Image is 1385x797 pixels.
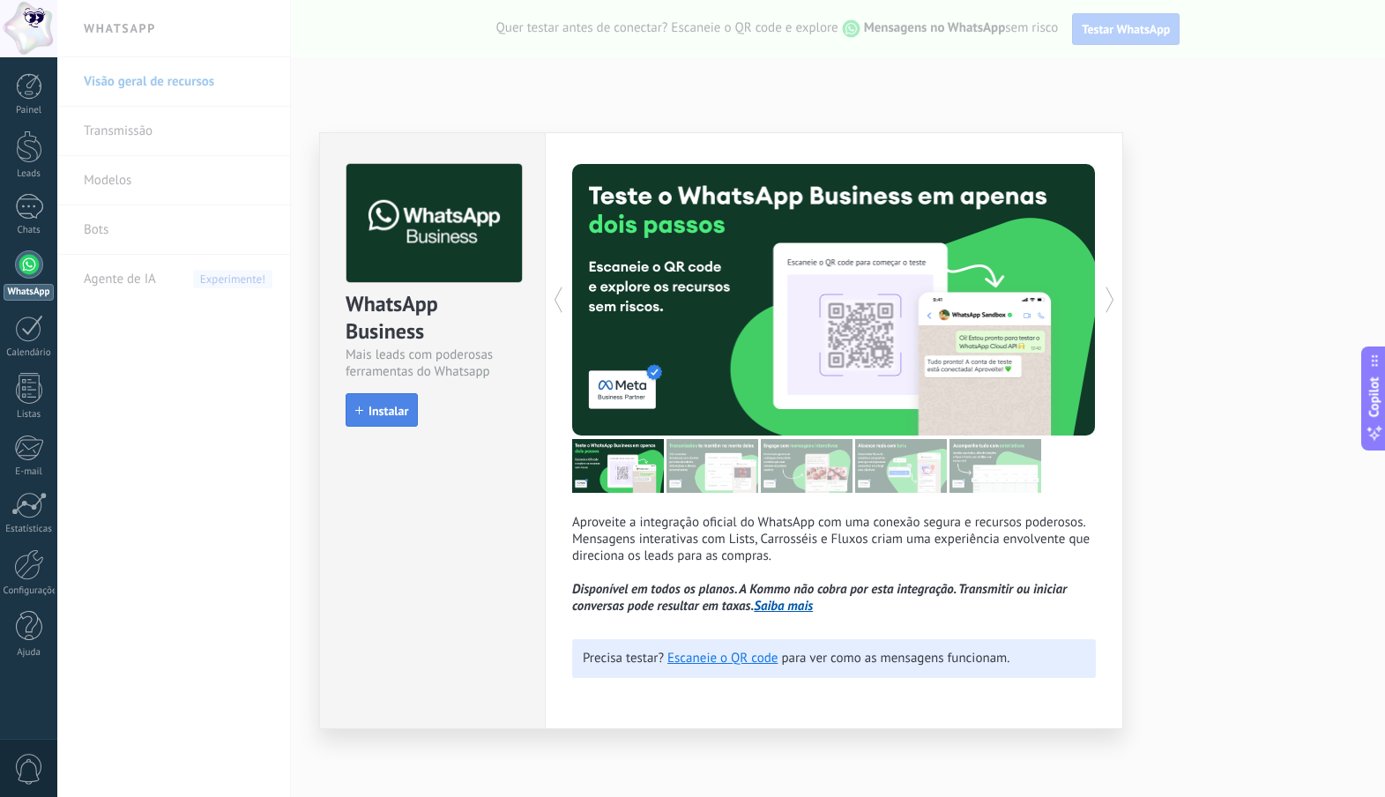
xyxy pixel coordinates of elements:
[4,409,55,421] div: Listas
[4,647,55,659] div: Ajuda
[346,290,519,346] div: WhatsApp Business
[761,439,853,493] img: tour_image_87c31d5c6b42496d4b4f28fbf9d49d2b.png
[754,598,813,615] a: Saiba mais
[4,524,55,535] div: Estatísticas
[369,405,408,417] span: Instalar
[346,393,418,427] button: Instalar
[4,585,55,597] div: Configurações
[572,514,1096,615] p: Aproveite a integração oficial do WhatsApp com uma conexão segura e recursos poderosos. Mensagens...
[1366,377,1383,418] span: Copilot
[666,439,758,493] img: tour_image_6cf6297515b104f916d063e49aae351c.png
[572,581,1067,615] i: Disponível em todos os planos. A Kommo não cobra por esta integração. Transmitir ou iniciar conve...
[4,225,55,236] div: Chats
[855,439,947,493] img: tour_image_58a1c38c4dee0ce492f4b60cdcddf18a.png
[781,650,1009,667] span: para ver como as mensagens funcionam.
[4,168,55,180] div: Leads
[4,466,55,478] div: E-mail
[572,439,664,493] img: tour_image_af96a8ccf0f3a66e7f08a429c7d28073.png
[4,284,54,301] div: WhatsApp
[667,650,778,667] a: Escaneie o QR code
[4,105,55,116] div: Painel
[4,347,55,359] div: Calendário
[949,439,1041,493] img: tour_image_46dcd16e2670e67c1b8e928eefbdcce9.png
[346,346,519,380] div: Mais leads com poderosas ferramentas do Whatsapp
[346,164,522,283] img: logo_main.png
[583,650,664,667] span: Precisa testar?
